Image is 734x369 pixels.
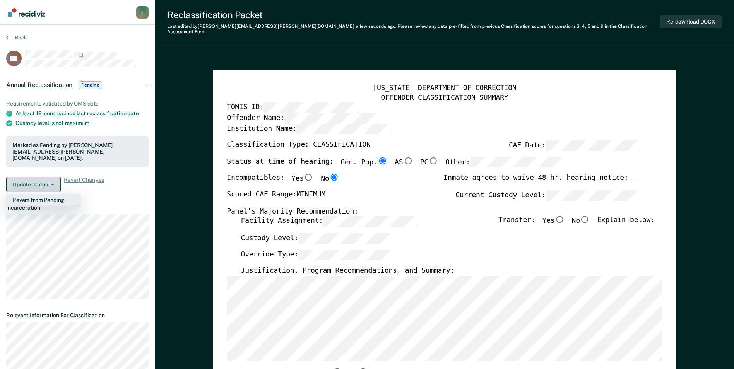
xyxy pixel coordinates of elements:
[554,216,565,223] input: Yes
[329,174,339,181] input: No
[6,81,72,89] span: Annual Reclassification
[6,177,61,192] button: Update status
[298,233,393,243] input: Custody Level:
[241,216,417,226] label: Facility Assignment:
[136,6,149,19] div: t
[660,15,722,28] button: Re-download DOCX
[241,233,393,243] label: Custody Level:
[6,34,27,41] button: Back
[227,140,370,150] label: Classification Type: CLASSIFICATION
[403,157,413,164] input: AS
[167,9,660,20] div: Reclassification Packet
[395,157,413,167] label: AS
[428,157,438,164] input: PC
[509,140,640,150] label: CAF Date:
[15,110,149,117] div: At least 12 months since last reclassification
[227,93,662,102] div: OFFENDER CLASSIFICATION SUMMARY
[580,216,590,223] input: No
[571,216,590,226] label: No
[136,6,149,19] button: Profile dropdown button
[227,174,339,190] div: Incompatibles:
[127,110,139,116] span: date
[356,24,395,29] span: a few seconds ago
[227,102,358,113] label: TOMIS ID:
[64,177,104,192] span: Revert Changes
[420,157,438,167] label: PC
[323,216,417,226] input: Facility Assignment:
[546,140,640,150] input: CAF Date:
[455,190,640,200] label: Current Custody Level:
[546,190,640,200] input: Current Custody Level:
[12,142,142,161] div: Marked as Pending by [PERSON_NAME][EMAIL_ADDRESS][PERSON_NAME][DOMAIN_NAME] on [DATE].
[291,174,314,184] label: Yes
[6,194,81,206] button: Revert from Pending
[498,216,655,233] div: Transfer: Explain below:
[6,312,149,319] dt: Relevant Information For Classification
[321,174,339,184] label: No
[227,157,565,174] div: Status at time of hearing:
[227,84,662,93] div: [US_STATE] DEPARTMENT OF CORRECTION
[227,123,391,134] label: Institution Name:
[15,120,149,126] div: Custody level is not
[8,8,45,17] img: Recidiviz
[6,205,149,211] dt: Incarceration
[241,249,393,260] label: Override Type:
[296,123,391,134] input: Institution Name:
[167,24,660,35] div: Last edited by [PERSON_NAME][EMAIL_ADDRESS][PERSON_NAME][DOMAIN_NAME] . Please review any data pr...
[470,157,565,167] input: Other:
[340,157,388,167] label: Gen. Pop.
[65,120,89,126] span: maximum
[79,81,102,89] span: Pending
[241,266,454,276] label: Justification, Program Recommendations, and Summary:
[298,249,393,260] input: Override Type:
[227,207,640,216] div: Panel's Majority Recommendation:
[542,216,565,226] label: Yes
[303,174,313,181] input: Yes
[443,174,640,190] div: Inmate agrees to waive 48 hr. hearing notice: __
[377,157,387,164] input: Gen. Pop.
[263,102,358,113] input: TOMIS ID:
[227,113,379,123] label: Offender Name:
[227,190,325,200] label: Scored CAF Range: MINIMUM
[445,157,565,167] label: Other:
[284,113,379,123] input: Offender Name:
[6,101,149,107] div: Requirements validated by OMS data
